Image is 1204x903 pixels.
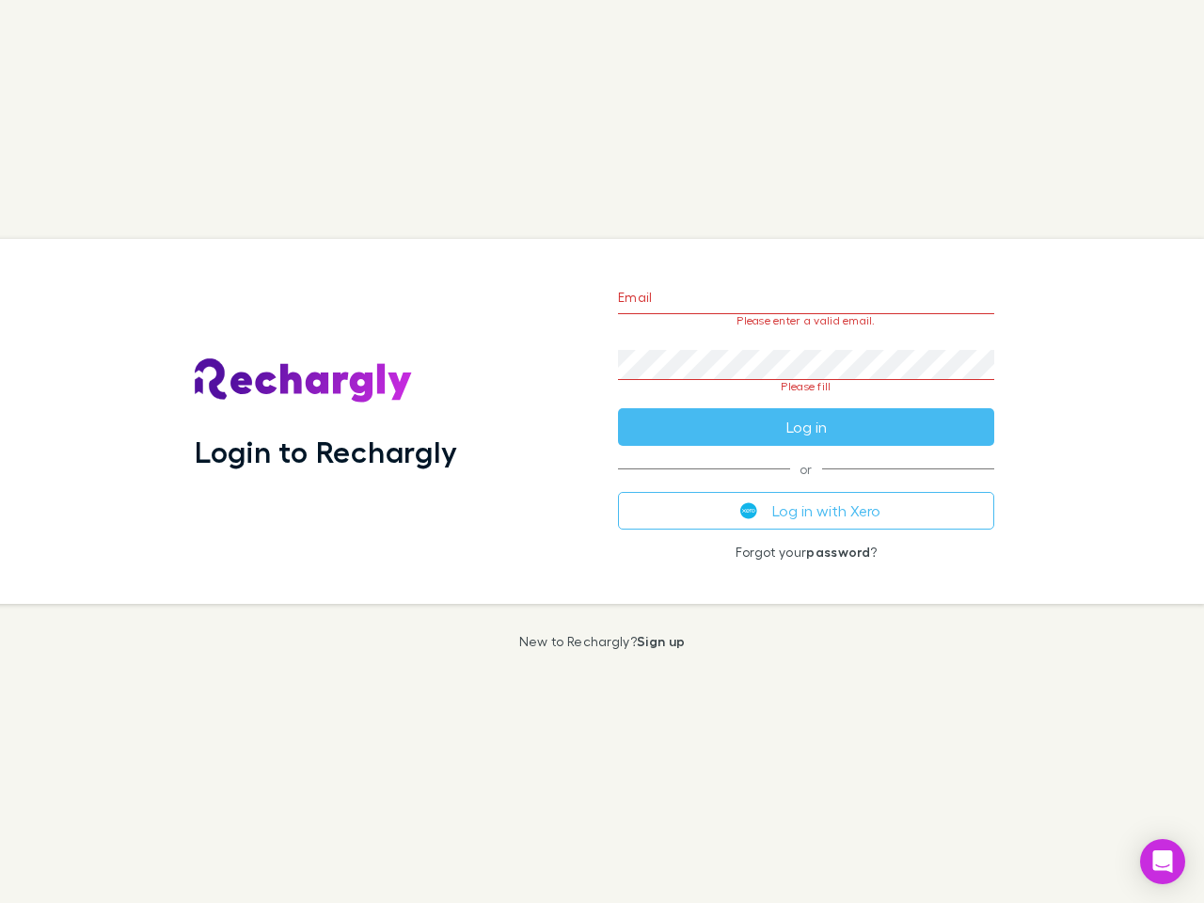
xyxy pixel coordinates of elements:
div: Open Intercom Messenger [1140,839,1185,884]
p: New to Rechargly? [519,634,686,649]
a: Sign up [637,633,685,649]
p: Please enter a valid email. [618,314,994,327]
p: Forgot your ? [618,545,994,560]
h1: Login to Rechargly [195,434,457,469]
span: or [618,468,994,469]
a: password [806,544,870,560]
img: Xero's logo [740,502,757,519]
p: Please fill [618,380,994,393]
button: Log in with Xero [618,492,994,530]
img: Rechargly's Logo [195,358,413,404]
button: Log in [618,408,994,446]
